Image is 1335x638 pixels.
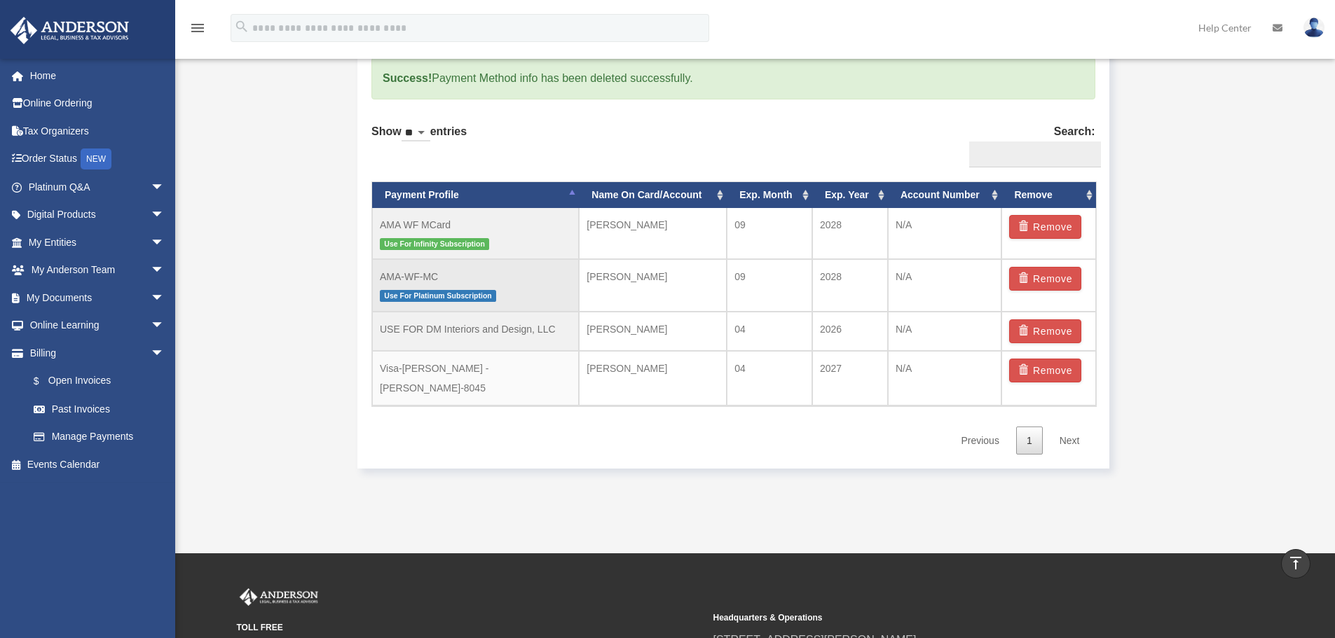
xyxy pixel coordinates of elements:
[579,351,727,405] td: [PERSON_NAME]
[1009,267,1081,291] button: Remove
[579,259,727,312] td: [PERSON_NAME]
[1001,182,1095,208] th: Remove: activate to sort column ascending
[727,259,812,312] td: 09
[151,339,179,368] span: arrow_drop_down
[812,259,888,312] td: 2028
[888,312,1002,351] td: N/A
[812,182,888,208] th: Exp. Year: activate to sort column ascending
[1049,427,1090,455] a: Next
[579,312,727,351] td: [PERSON_NAME]
[969,141,1101,168] input: Search:
[812,351,888,405] td: 2027
[727,208,812,260] td: 09
[189,20,206,36] i: menu
[372,208,579,260] td: AMA WF MCard
[964,122,1095,168] label: Search:
[20,395,186,423] a: Past Invoices
[402,125,430,141] select: Showentries
[950,427,1009,455] a: Previous
[888,259,1002,312] td: N/A
[151,173,179,202] span: arrow_drop_down
[41,373,48,390] span: $
[10,312,186,340] a: Online Learningarrow_drop_down
[713,611,1180,625] small: Headquarters & Operations
[727,351,812,405] td: 04
[888,208,1002,260] td: N/A
[10,450,186,478] a: Events Calendar
[372,182,579,208] th: Payment Profile: activate to sort column descending
[1009,215,1081,239] button: Remove
[1009,319,1081,343] button: Remove
[380,290,496,302] span: Use For Platinum Subscription
[151,228,179,257] span: arrow_drop_down
[727,312,812,351] td: 04
[10,145,186,174] a: Order StatusNEW
[10,173,186,201] a: Platinum Q&Aarrow_drop_down
[1287,555,1304,571] i: vertical_align_top
[812,208,888,260] td: 2028
[371,122,467,155] label: Show entries
[81,148,111,169] div: NEW
[383,72,432,84] strong: Success!
[812,312,888,351] td: 2026
[151,256,179,285] span: arrow_drop_down
[20,367,186,396] a: $Open Invoices
[151,312,179,340] span: arrow_drop_down
[189,25,206,36] a: menu
[727,182,812,208] th: Exp. Month: activate to sort column ascending
[10,256,186,284] a: My Anderson Teamarrow_drop_down
[579,182,727,208] th: Name On Card/Account: activate to sort column ascending
[1281,549,1310,578] a: vertical_align_top
[1016,427,1043,455] a: 1
[151,284,179,312] span: arrow_drop_down
[6,17,133,44] img: Anderson Advisors Platinum Portal
[10,228,186,256] a: My Entitiesarrow_drop_down
[371,57,1095,99] div: Payment Method info has been deleted successfully.
[372,259,579,312] td: AMA-WF-MC
[372,312,579,351] td: USE FOR DM Interiors and Design, LLC
[237,620,704,635] small: TOLL FREE
[888,351,1002,405] td: N/A
[10,284,186,312] a: My Documentsarrow_drop_down
[1009,359,1081,382] button: Remove
[372,351,579,405] td: Visa-[PERSON_NAME] -[PERSON_NAME]-8045
[20,423,179,451] a: Manage Payments
[10,339,186,367] a: Billingarrow_drop_down
[579,208,727,260] td: [PERSON_NAME]
[10,117,186,145] a: Tax Organizers
[380,238,489,250] span: Use For Infinity Subscription
[1303,18,1324,38] img: User Pic
[234,19,249,34] i: search
[151,201,179,230] span: arrow_drop_down
[10,201,186,229] a: Digital Productsarrow_drop_down
[10,62,186,90] a: Home
[888,182,1002,208] th: Account Number: activate to sort column ascending
[237,588,321,606] img: Anderson Advisors Platinum Portal
[10,90,186,118] a: Online Ordering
